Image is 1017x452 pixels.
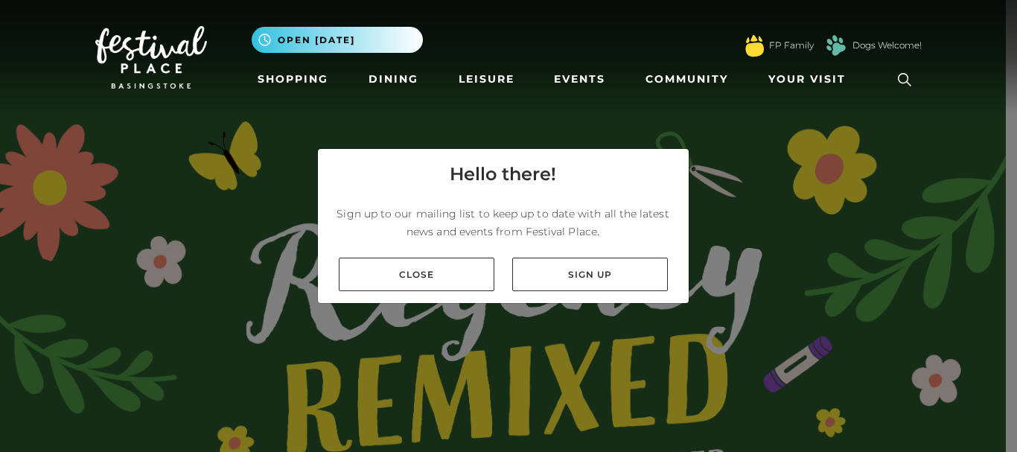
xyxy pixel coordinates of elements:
button: Open [DATE] [252,27,423,53]
a: Close [339,258,494,291]
a: Events [548,66,611,93]
a: Community [640,66,734,93]
a: Your Visit [762,66,859,93]
a: Dogs Welcome! [852,39,922,52]
a: Leisure [453,66,520,93]
span: Open [DATE] [278,34,355,47]
a: Shopping [252,66,334,93]
span: Your Visit [768,71,846,87]
a: Dining [363,66,424,93]
h4: Hello there! [450,161,556,188]
a: Sign up [512,258,668,291]
img: Festival Place Logo [95,26,207,89]
a: FP Family [769,39,814,52]
p: Sign up to our mailing list to keep up to date with all the latest news and events from Festival ... [330,205,677,241]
